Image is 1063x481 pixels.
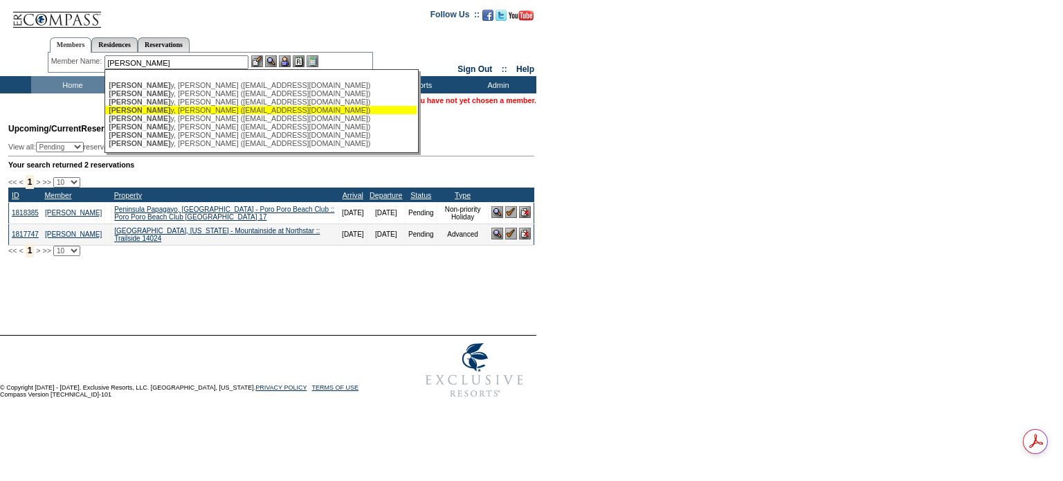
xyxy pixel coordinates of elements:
span: Reservations [8,124,134,134]
a: TERMS OF USE [312,384,359,391]
img: Become our fan on Facebook [482,10,493,21]
div: y, [PERSON_NAME] ([EMAIL_ADDRESS][DOMAIN_NAME]) [109,89,413,98]
span: You have not yet chosen a member. [412,96,536,105]
td: Follow Us :: [430,8,480,25]
a: [GEOGRAPHIC_DATA], [US_STATE] - Mountainside at Northstar :: Trailside 14024 [114,227,320,242]
img: Subscribe to our YouTube Channel [509,10,534,21]
a: Members [50,37,92,53]
div: y, [PERSON_NAME] ([EMAIL_ADDRESS][DOMAIN_NAME]) [109,106,413,114]
div: Member Name: [51,55,105,67]
div: View all: reservations owned by: [8,142,352,152]
img: b_edit.gif [251,55,263,67]
span: [PERSON_NAME] [109,114,170,122]
img: Confirm Reservation [505,228,517,239]
div: y, [PERSON_NAME] ([EMAIL_ADDRESS][DOMAIN_NAME]) [109,98,413,106]
td: Pending [405,202,437,224]
img: Follow us on Twitter [496,10,507,21]
span: < [19,246,23,255]
a: Arrival [343,191,363,199]
td: Non-priority Holiday [437,202,489,224]
img: Impersonate [279,55,291,67]
a: Reservations [138,37,190,52]
a: Departure [370,191,402,199]
td: Pending [405,224,437,245]
a: [PERSON_NAME] [45,230,102,238]
span: << [8,178,17,186]
span: >> [42,178,51,186]
img: Reservations [293,55,305,67]
span: [PERSON_NAME] [109,139,170,147]
img: b_calculator.gif [307,55,318,67]
a: Subscribe to our YouTube Channel [509,14,534,22]
span: > [36,178,40,186]
a: Become our fan on Facebook [482,14,493,22]
div: y, [PERSON_NAME] ([EMAIL_ADDRESS][DOMAIN_NAME]) [109,131,413,139]
span: 1 [26,244,35,257]
td: [DATE] [367,224,405,245]
span: [PERSON_NAME] [109,89,170,98]
div: y, [PERSON_NAME] ([EMAIL_ADDRESS][DOMAIN_NAME]) [109,122,413,131]
span: 1 [26,175,35,189]
td: Home [31,76,111,93]
span: [PERSON_NAME] [109,81,170,89]
div: y, [PERSON_NAME] ([EMAIL_ADDRESS][DOMAIN_NAME]) [109,114,413,122]
img: Cancel Reservation [519,228,531,239]
a: ID [12,191,19,199]
a: PRIVACY POLICY [255,384,307,391]
a: [PERSON_NAME] [45,209,102,217]
td: Advanced [437,224,489,245]
span: > [36,246,40,255]
a: Status [410,191,431,199]
span: >> [42,246,51,255]
img: Exclusive Resorts [412,336,536,405]
span: << [8,246,17,255]
a: Type [455,191,471,199]
span: Upcoming/Current [8,124,81,134]
td: [DATE] [367,202,405,224]
a: Help [516,64,534,74]
a: 1818385 [12,209,39,217]
div: y, [PERSON_NAME] ([EMAIL_ADDRESS][DOMAIN_NAME]) [109,81,413,89]
span: [PERSON_NAME] [109,98,170,106]
span: [PERSON_NAME] [109,122,170,131]
a: Sign Out [457,64,492,74]
a: Residences [91,37,138,52]
img: Cancel Reservation [519,206,531,218]
span: [PERSON_NAME] [109,106,170,114]
div: y, [PERSON_NAME] ([EMAIL_ADDRESS][DOMAIN_NAME]) [109,139,413,147]
td: [DATE] [339,224,367,245]
a: Property [114,191,142,199]
img: View [265,55,277,67]
a: Follow us on Twitter [496,14,507,22]
img: Confirm Reservation [505,206,517,218]
img: View Reservation [491,206,503,218]
span: < [19,178,23,186]
a: Member [44,191,71,199]
td: [DATE] [339,202,367,224]
div: Your search returned 2 reservations [8,161,534,169]
span: [PERSON_NAME] [109,131,170,139]
img: View Reservation [491,228,503,239]
a: Peninsula Papagayo, [GEOGRAPHIC_DATA] - Poro Poro Beach Club :: Poro Poro Beach Club [GEOGRAPHIC_... [114,206,334,221]
span: :: [502,64,507,74]
a: 1817747 [12,230,39,238]
td: Admin [457,76,536,93]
